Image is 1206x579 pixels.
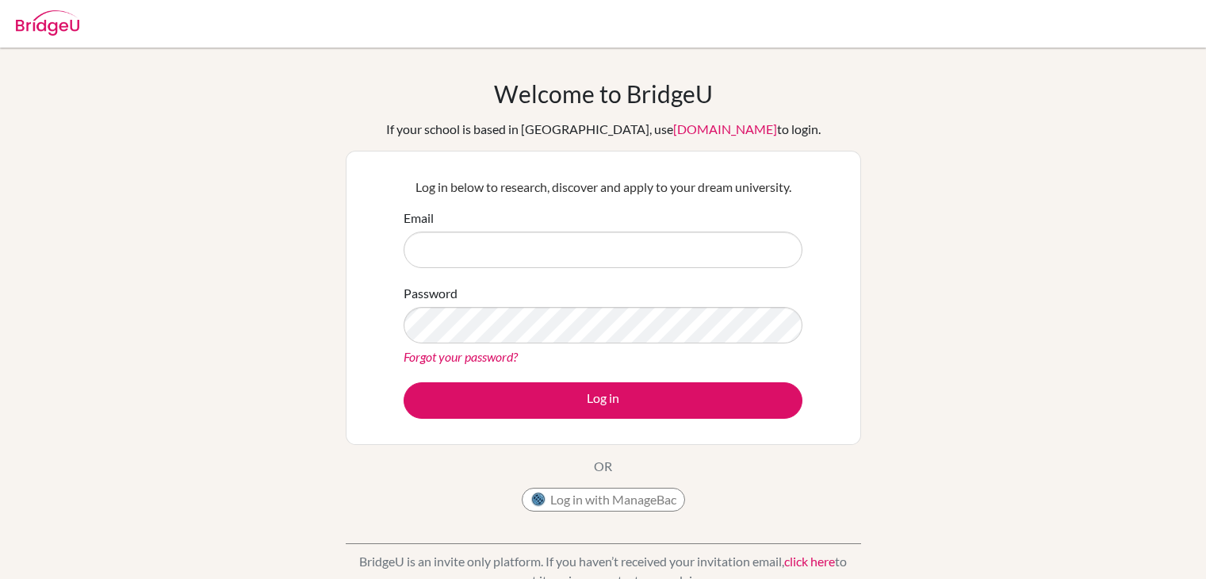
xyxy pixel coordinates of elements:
button: Log in with ManageBac [522,488,685,512]
h1: Welcome to BridgeU [494,79,713,108]
button: Log in [404,382,802,419]
label: Password [404,284,458,303]
div: If your school is based in [GEOGRAPHIC_DATA], use to login. [386,120,821,139]
p: Log in below to research, discover and apply to your dream university. [404,178,802,197]
label: Email [404,209,434,228]
a: Forgot your password? [404,349,518,364]
a: [DOMAIN_NAME] [673,121,777,136]
img: Bridge-U [16,10,79,36]
p: OR [594,457,612,476]
a: click here [784,554,835,569]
